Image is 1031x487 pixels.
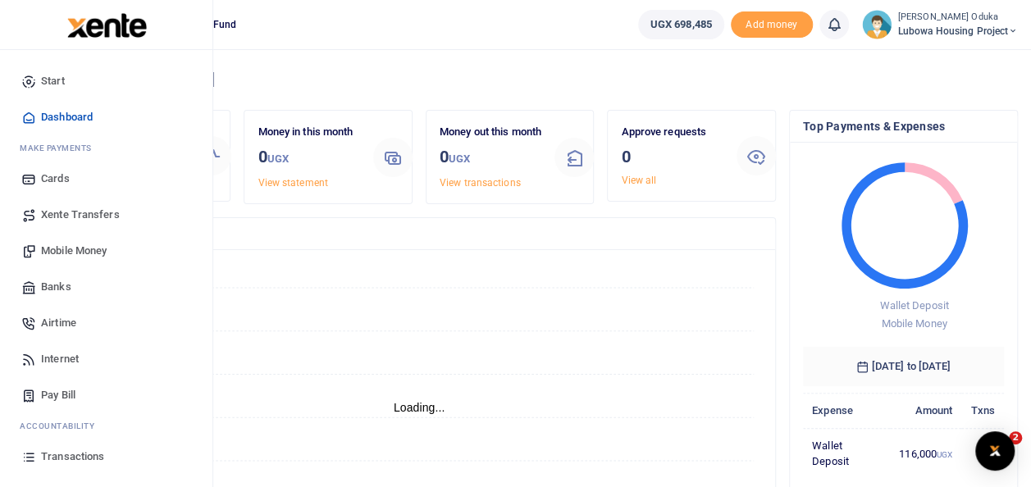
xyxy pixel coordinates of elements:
[258,177,327,189] a: View statement
[890,393,961,428] th: Amount
[440,144,542,171] h3: 0
[862,10,1018,39] a: profile-user [PERSON_NAME] Oduka Lubowa Housing Project
[258,144,360,171] h3: 0
[41,171,70,187] span: Cards
[890,428,961,479] td: 116,000
[13,377,199,413] a: Pay Bill
[440,124,542,141] p: Money out this month
[862,10,892,39] img: profile-user
[41,207,120,223] span: Xente Transfers
[13,99,199,135] a: Dashboard
[621,175,656,186] a: View all
[803,428,890,479] td: Wallet Deposit
[13,63,199,99] a: Start
[41,73,65,89] span: Start
[41,315,76,331] span: Airtime
[975,431,1015,471] div: Open Intercom Messenger
[879,299,948,312] span: Wallet Deposit
[731,11,813,39] li: Toup your wallet
[13,161,199,197] a: Cards
[13,439,199,475] a: Transactions
[62,71,1018,89] h4: Hello [PERSON_NAME]
[13,135,199,161] li: M
[440,177,521,189] a: View transactions
[41,243,107,259] span: Mobile Money
[961,428,1004,479] td: 1
[937,450,952,459] small: UGX
[394,401,445,414] text: Loading...
[650,16,712,33] span: UGX 698,485
[76,225,762,243] h4: Transactions Overview
[267,152,289,165] small: UGX
[961,393,1004,428] th: Txns
[28,142,92,154] span: ake Payments
[881,317,947,330] span: Mobile Money
[66,18,147,30] a: logo-small logo-large logo-large
[621,124,723,141] p: Approve requests
[258,124,360,141] p: Money in this month
[731,17,813,30] a: Add money
[67,13,147,38] img: logo-large
[41,279,71,295] span: Banks
[632,10,731,39] li: Wallet ballance
[13,233,199,269] a: Mobile Money
[13,197,199,233] a: Xente Transfers
[898,11,1018,25] small: [PERSON_NAME] Oduka
[621,144,723,169] h3: 0
[41,351,79,367] span: Internet
[898,24,1018,39] span: Lubowa Housing Project
[449,152,470,165] small: UGX
[13,341,199,377] a: Internet
[13,269,199,305] a: Banks
[1009,431,1022,444] span: 2
[803,117,1004,135] h4: Top Payments & Expenses
[41,448,104,465] span: Transactions
[803,393,890,428] th: Expense
[638,10,724,39] a: UGX 698,485
[41,109,93,125] span: Dashboard
[731,11,813,39] span: Add money
[13,305,199,341] a: Airtime
[13,413,199,439] li: Ac
[32,420,94,432] span: countability
[41,387,75,403] span: Pay Bill
[803,347,1004,386] h6: [DATE] to [DATE]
